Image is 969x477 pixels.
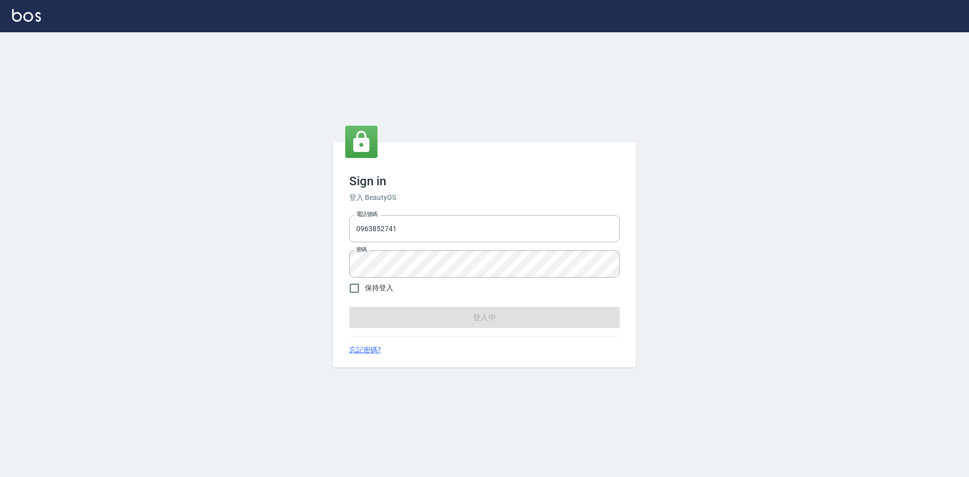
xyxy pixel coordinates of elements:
label: 電話號碼 [356,210,378,218]
a: 忘記密碼? [349,345,381,355]
img: Logo [12,9,41,22]
h3: Sign in [349,174,620,188]
span: 保持登入 [365,283,393,293]
h6: 登入 BeautyOS [349,192,620,203]
label: 密碼 [356,246,367,253]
